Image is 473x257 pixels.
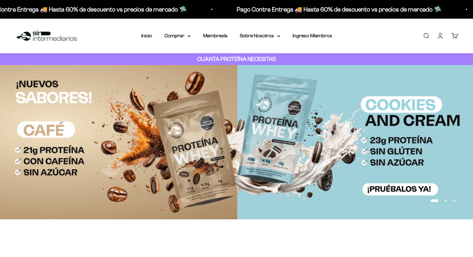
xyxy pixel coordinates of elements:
summary: Sobre Nosotros [240,32,280,40]
a: Membresía [203,33,227,38]
p: Pago Contra Entrega 🚚 Hasta 60% de descuento vs precios de mercado 🛸 [237,4,442,14]
a: Ingreso Miembros [293,33,332,38]
summary: Comprar [165,32,191,40]
a: Inicio [141,33,152,38]
strong: CUANTA PROTEÍNA NECESITAS [197,56,276,62]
